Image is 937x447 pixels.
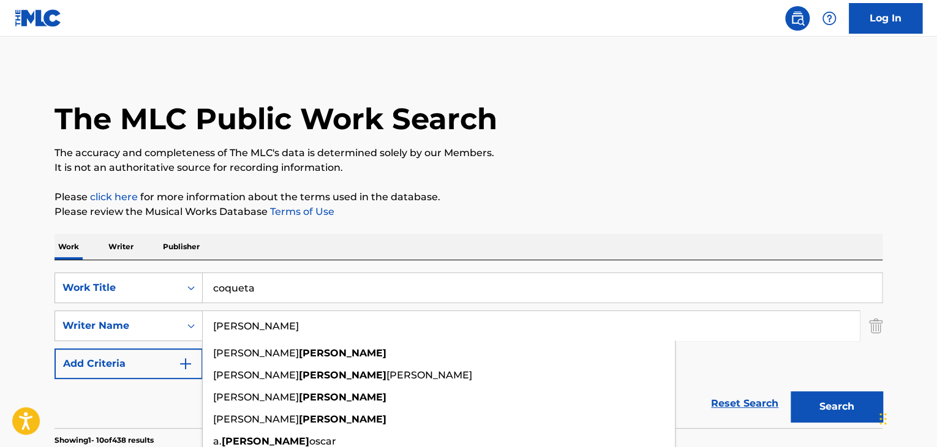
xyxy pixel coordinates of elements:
strong: [PERSON_NAME] [299,369,386,381]
p: It is not an authoritative source for recording information. [55,160,882,175]
p: Work [55,234,83,260]
p: Please review the Musical Works Database [55,205,882,219]
button: Add Criteria [55,348,203,379]
span: [PERSON_NAME] [213,391,299,403]
span: [PERSON_NAME] [213,369,299,381]
p: Writer [105,234,137,260]
span: [PERSON_NAME] [213,413,299,425]
a: Terms of Use [268,206,334,217]
p: Please for more information about the terms used in the database. [55,190,882,205]
div: Work Title [62,280,173,295]
span: a. [213,435,222,447]
strong: [PERSON_NAME] [222,435,309,447]
a: Log In [849,3,922,34]
img: 9d2ae6d4665cec9f34b9.svg [178,356,193,371]
img: Delete Criterion [869,310,882,341]
a: click here [90,191,138,203]
span: [PERSON_NAME] [386,369,472,381]
a: Public Search [785,6,810,31]
strong: [PERSON_NAME] [299,413,386,425]
img: MLC Logo [15,9,62,27]
div: Help [817,6,841,31]
button: Search [791,391,882,422]
span: oscar [309,435,336,447]
form: Search Form [55,272,882,428]
span: [PERSON_NAME] [213,347,299,359]
p: Showing 1 - 10 of 438 results [55,435,154,446]
p: Publisher [159,234,203,260]
strong: [PERSON_NAME] [299,347,386,359]
div: Writer Name [62,318,173,333]
div: Arrastrar [879,400,887,437]
div: Widget de chat [876,388,937,447]
img: search [790,11,805,26]
p: The accuracy and completeness of The MLC's data is determined solely by our Members. [55,146,882,160]
iframe: Chat Widget [876,388,937,447]
img: help [822,11,837,26]
strong: [PERSON_NAME] [299,391,386,403]
h1: The MLC Public Work Search [55,100,497,137]
a: Reset Search [705,390,785,417]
